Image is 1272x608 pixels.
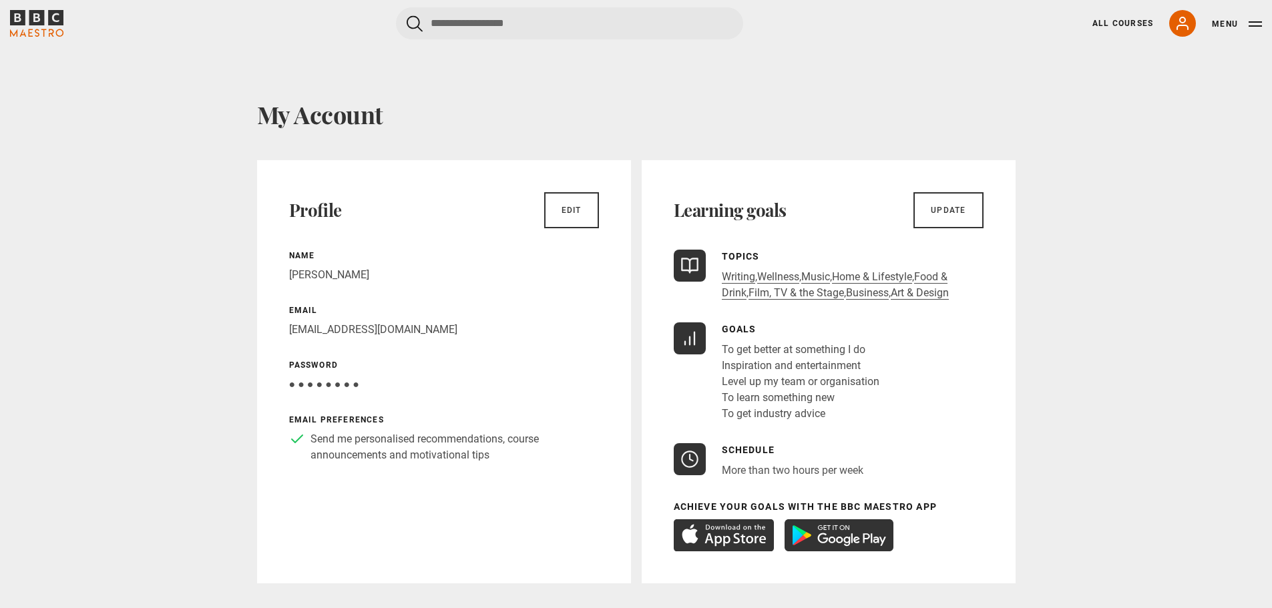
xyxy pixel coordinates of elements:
svg: BBC Maestro [10,10,63,37]
p: More than two hours per week [722,463,863,479]
p: Schedule [722,443,863,457]
h2: Learning goals [674,200,787,221]
p: Achieve your goals with the BBC Maestro App [674,500,984,514]
p: Email [289,304,599,316]
a: Home & Lifestyle [832,270,912,284]
p: Name [289,250,599,262]
p: Password [289,359,599,371]
a: Art & Design [891,286,949,300]
a: Update [913,192,983,228]
li: Inspiration and entertainment [722,358,879,374]
p: [PERSON_NAME] [289,267,599,283]
li: To get industry advice [722,406,879,422]
a: Writing [722,270,755,284]
span: ● ● ● ● ● ● ● ● [289,378,359,390]
p: [EMAIL_ADDRESS][DOMAIN_NAME] [289,322,599,338]
li: To learn something new [722,390,879,406]
a: Edit [544,192,599,228]
input: Search [396,7,743,39]
a: Film, TV & the Stage [749,286,844,300]
li: To get better at something I do [722,342,879,358]
a: Music [801,270,830,284]
p: , , , , , , , [722,269,984,301]
p: Send me personalised recommendations, course announcements and motivational tips [310,431,599,463]
p: Email preferences [289,414,599,426]
a: Business [846,286,889,300]
a: Wellness [757,270,799,284]
h1: My Account [257,100,1016,128]
li: Level up my team or organisation [722,374,879,390]
button: Toggle navigation [1212,17,1262,31]
h2: Profile [289,200,342,221]
p: Goals [722,322,879,336]
button: Submit the search query [407,15,423,32]
a: All Courses [1092,17,1153,29]
p: Topics [722,250,984,264]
